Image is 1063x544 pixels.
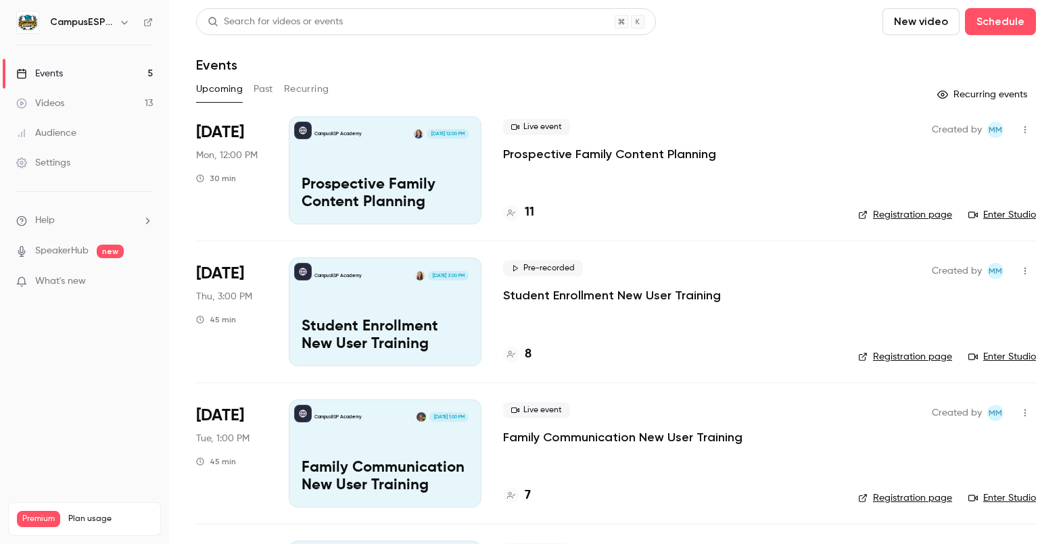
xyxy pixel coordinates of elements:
[987,122,1003,138] span: Mairin Matthews
[196,122,244,143] span: [DATE]
[196,78,243,100] button: Upcoming
[415,271,425,280] img: Mairin Matthews
[289,116,481,224] a: Prospective Family Content PlanningCampusESP AcademyKerri Meeks-Griffin[DATE] 12:00 PMProspective...
[68,514,152,524] span: Plan usage
[965,8,1036,35] button: Schedule
[932,263,982,279] span: Created by
[931,84,1036,105] button: Recurring events
[196,314,236,325] div: 45 min
[932,405,982,421] span: Created by
[35,244,89,258] a: SpeakerHub
[196,149,258,162] span: Mon, 12:00 PM
[417,412,426,422] img: Mira Gandhi
[989,263,1002,279] span: MM
[16,67,63,80] div: Events
[16,156,70,170] div: Settings
[50,16,114,29] h6: CampusESP Academy
[16,126,76,140] div: Audience
[196,257,267,366] div: Sep 18 Thu, 3:00 PM (America/New York)
[302,318,469,353] p: Student Enrollment New User Training
[196,116,267,224] div: Sep 15 Mon, 12:00 PM (America/New York)
[503,203,534,222] a: 11
[16,97,64,110] div: Videos
[503,119,570,135] span: Live event
[314,272,362,279] p: CampusESP Academy
[968,491,1036,505] a: Enter Studio
[284,78,329,100] button: Recurring
[968,350,1036,364] a: Enter Studio
[208,15,343,29] div: Search for videos or events
[503,345,531,364] a: 8
[525,203,534,222] h4: 11
[196,399,267,508] div: Sep 23 Tue, 1:00 PM (America/New York)
[525,487,531,505] h4: 7
[314,414,362,420] p: CampusESP Academy
[254,78,273,100] button: Past
[503,402,570,418] span: Live event
[16,214,153,228] li: help-dropdown-opener
[525,345,531,364] h4: 8
[314,130,362,137] p: CampusESP Academy
[17,511,60,527] span: Premium
[858,350,952,364] a: Registration page
[989,405,1002,421] span: MM
[302,176,469,212] p: Prospective Family Content Planning
[987,263,1003,279] span: Mairin Matthews
[97,245,124,258] span: new
[882,8,960,35] button: New video
[503,287,721,303] a: Student Enrollment New User Training
[989,122,1002,138] span: MM
[196,290,252,303] span: Thu, 3:00 PM
[289,257,481,366] a: Student Enrollment New User TrainingCampusESP AcademyMairin Matthews[DATE] 3:00 PMStudent Enrollm...
[196,405,244,426] span: [DATE]
[302,460,469,495] p: Family Communication New User Training
[987,405,1003,421] span: Mairin Matthews
[968,208,1036,222] a: Enter Studio
[503,487,531,505] a: 7
[35,214,55,228] span: Help
[137,276,153,288] iframe: Noticeable Trigger
[503,146,716,162] a: Prospective Family Content Planning
[17,11,39,33] img: CampusESP Academy
[858,208,952,222] a: Registration page
[196,57,237,73] h1: Events
[196,456,236,467] div: 45 min
[503,429,742,445] a: Family Communication New User Training
[428,271,468,280] span: [DATE] 3:00 PM
[196,432,250,445] span: Tue, 1:00 PM
[858,491,952,505] a: Registration page
[289,399,481,508] a: Family Communication New User TrainingCampusESP AcademyMira Gandhi[DATE] 1:00 PMFamily Communicat...
[35,274,86,289] span: What's new
[414,129,423,139] img: Kerri Meeks-Griffin
[932,122,982,138] span: Created by
[503,260,583,276] span: Pre-recorded
[427,129,468,139] span: [DATE] 12:00 PM
[196,263,244,285] span: [DATE]
[196,173,236,184] div: 30 min
[429,412,468,422] span: [DATE] 1:00 PM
